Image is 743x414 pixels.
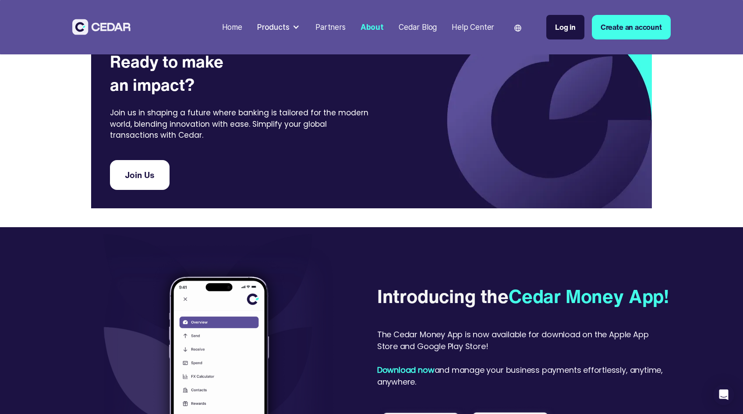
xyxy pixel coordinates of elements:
a: Help Center [448,17,498,37]
a: Home [218,17,246,37]
h4: Ready to make an impact? [110,50,371,96]
div: The Cedar Money App is now available for download on the Apple App Store and Google Play Store! a... [377,328,671,388]
div: Cedar Blog [399,21,437,33]
strong: Download now [377,364,435,375]
a: Cedar Blog [395,17,441,37]
div: Open Intercom Messenger [713,384,734,405]
div: Home [222,21,242,33]
div: Help Center [452,21,494,33]
a: Partners [312,17,350,37]
span: Cedar Money App! [509,282,669,310]
div: Introducing the [377,283,669,310]
a: Log in [546,15,584,39]
div: Partners [315,21,346,33]
div: About [361,21,384,33]
p: Join us in shaping a future where banking is tailored for the modern world, blending innovation w... [110,107,371,141]
div: Log in [555,21,576,33]
div: Products [257,21,290,33]
a: Create an account [592,15,671,39]
div: Products [254,18,304,37]
img: world icon [514,25,521,32]
a: Join Us [110,160,170,190]
a: About [357,17,387,37]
